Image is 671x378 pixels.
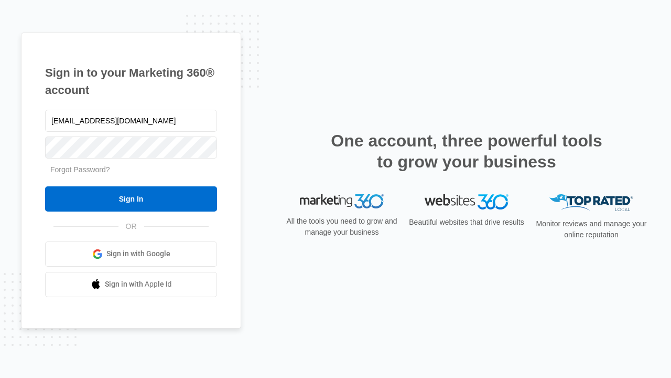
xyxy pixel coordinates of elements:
[408,217,525,228] p: Beautiful websites that drive results
[300,194,384,209] img: Marketing 360
[45,241,217,267] a: Sign in with Google
[533,218,650,240] p: Monitor reviews and manage your online reputation
[118,221,144,232] span: OR
[425,194,508,209] img: Websites 360
[45,272,217,297] a: Sign in with Apple Id
[45,110,217,132] input: Email
[328,130,605,172] h2: One account, three powerful tools to grow your business
[50,165,110,174] a: Forgot Password?
[283,216,401,238] p: All the tools you need to grow and manage your business
[45,186,217,212] input: Sign In
[549,194,633,212] img: Top Rated Local
[45,64,217,99] h1: Sign in to your Marketing 360® account
[105,279,172,290] span: Sign in with Apple Id
[106,248,170,259] span: Sign in with Google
